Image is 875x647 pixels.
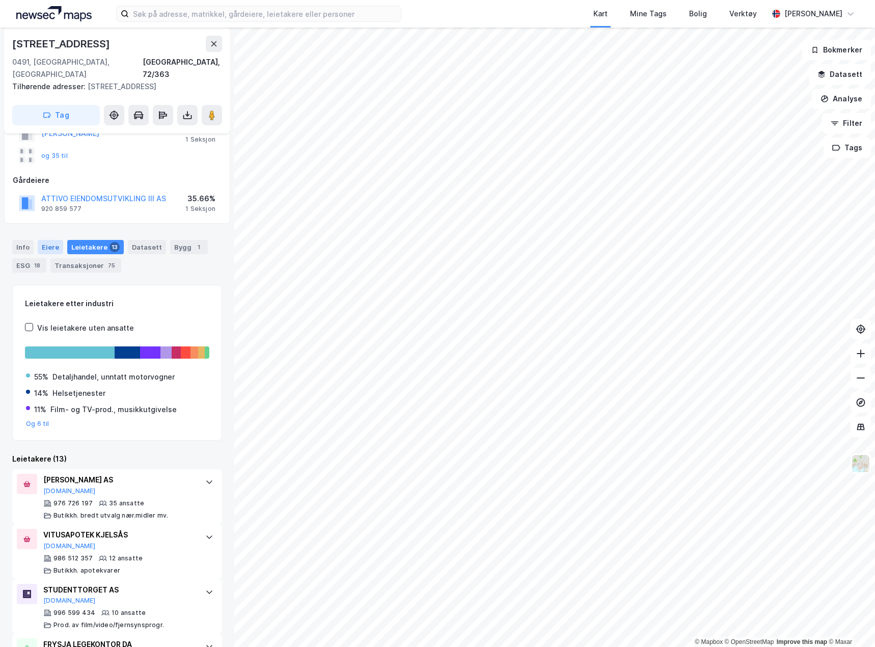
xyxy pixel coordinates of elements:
[725,638,774,645] a: OpenStreetMap
[34,371,48,383] div: 55%
[777,638,827,645] a: Improve this map
[630,8,667,20] div: Mine Tags
[12,240,34,254] div: Info
[53,609,95,617] div: 996 599 434
[50,403,177,416] div: Film- og TV-prod., musikkutgivelse
[824,138,871,158] button: Tags
[12,453,222,465] div: Leietakere (13)
[185,193,215,205] div: 35.66%
[128,240,166,254] div: Datasett
[16,6,92,21] img: logo.a4113a55bc3d86da70a041830d287a7e.svg
[143,56,222,80] div: [GEOGRAPHIC_DATA], 72/363
[194,242,204,252] div: 1
[12,36,112,52] div: [STREET_ADDRESS]
[824,598,875,647] iframe: Chat Widget
[32,260,42,271] div: 18
[38,240,63,254] div: Eiere
[12,80,214,93] div: [STREET_ADDRESS]
[13,174,222,186] div: Gårdeiere
[729,8,757,20] div: Verktøy
[53,499,93,507] div: 976 726 197
[43,487,96,495] button: [DOMAIN_NAME]
[26,420,49,428] button: Og 6 til
[109,554,143,562] div: 12 ansatte
[37,322,134,334] div: Vis leietakere uten ansatte
[34,387,48,399] div: 14%
[34,403,46,416] div: 11%
[43,474,195,486] div: [PERSON_NAME] AS
[43,597,96,605] button: [DOMAIN_NAME]
[52,387,105,399] div: Helsetjenester
[851,454,870,473] img: Z
[689,8,707,20] div: Bolig
[53,567,120,575] div: Butikkh. apotekvarer
[695,638,723,645] a: Mapbox
[185,136,215,144] div: 1 Seksjon
[53,621,164,629] div: Prod. av film/video/fjernsynsprogr.
[53,511,168,520] div: Butikkh. bredt utvalg nær.midler mv.
[50,258,121,273] div: Transaksjoner
[52,371,175,383] div: Detaljhandel, unntatt motorvogner
[170,240,208,254] div: Bygg
[43,529,195,541] div: VITUSAPOTEK KJELSÅS
[67,240,124,254] div: Leietakere
[12,82,88,91] span: Tilhørende adresser:
[824,598,875,647] div: Kontrollprogram for chat
[129,6,401,21] input: Søk på adresse, matrikkel, gårdeiere, leietakere eller personer
[784,8,842,20] div: [PERSON_NAME]
[822,113,871,133] button: Filter
[812,89,871,109] button: Analyse
[41,205,81,213] div: 920 859 577
[12,105,100,125] button: Tag
[43,542,96,550] button: [DOMAIN_NAME]
[809,64,871,85] button: Datasett
[593,8,608,20] div: Kart
[43,584,195,596] div: STUDENTTORGET AS
[185,205,215,213] div: 1 Seksjon
[106,260,117,271] div: 75
[802,40,871,60] button: Bokmerker
[109,499,144,507] div: 35 ansatte
[12,258,46,273] div: ESG
[12,56,143,80] div: 0491, [GEOGRAPHIC_DATA], [GEOGRAPHIC_DATA]
[25,298,209,310] div: Leietakere etter industri
[112,609,146,617] div: 10 ansatte
[53,554,93,562] div: 986 512 357
[110,242,120,252] div: 13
